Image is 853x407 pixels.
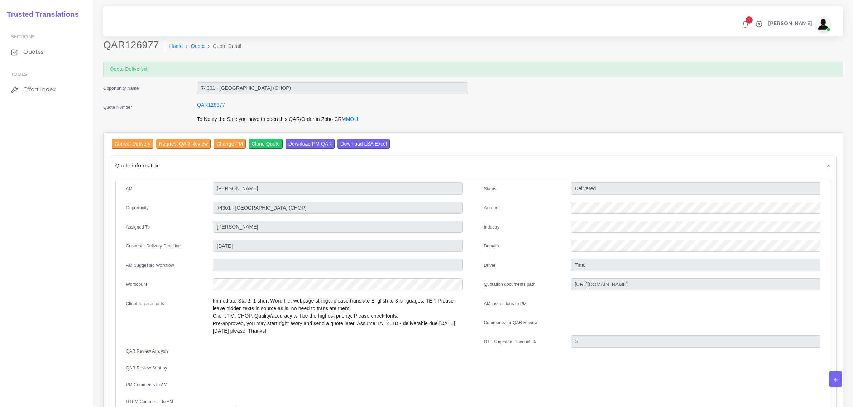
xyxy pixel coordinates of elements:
a: Home [169,43,183,50]
input: Change PM [214,139,246,149]
a: [PERSON_NAME]avatar [765,17,833,31]
label: Status [484,186,497,192]
input: Clone Quote [249,139,283,149]
div: Quote Delivered [103,62,843,77]
li: Quote Detail [205,43,241,50]
span: [PERSON_NAME] [768,21,812,26]
span: Quote information [115,161,160,170]
input: Download LSA Excel [337,139,390,149]
input: Download PM QAR [286,139,335,149]
span: Effort Index [23,85,56,93]
label: QAR Review Analysis [126,348,169,354]
label: Client requirements [126,300,164,307]
label: Quote Number [103,104,132,111]
a: Quotes [5,44,88,59]
a: MO-1 [346,116,359,122]
span: 1 [746,16,753,24]
h2: QAR126977 [103,39,164,51]
input: Correct Delivery [112,139,153,149]
a: Quote [191,43,205,50]
div: Quote information [110,156,836,175]
div: To Notify the Sale you have to open this QAR/Order in Zoho CRM [192,116,473,128]
label: Wordcount [126,281,147,288]
label: DTPM Comments to AM [126,398,173,405]
label: Opportunity Name [103,85,139,92]
label: AM Suggested Workflow [126,262,174,269]
span: Tools [11,72,27,77]
label: Domain [484,243,499,249]
h2: Trusted Translations [2,10,79,19]
input: Request QAR Review [156,139,211,149]
span: Sections [11,34,35,39]
label: PM Comments to AM [126,382,168,388]
a: QAR126977 [197,102,225,108]
label: Industry [484,224,500,230]
p: Immediate Start!! 1 short Word file, webpage strings. please translate English to 3 languages. TE... [213,297,463,335]
img: avatar [816,17,830,31]
a: Trusted Translations [2,9,79,20]
a: Effort Index [5,82,88,97]
label: Account [484,205,500,211]
label: Customer Delivery Deadline [126,243,181,249]
label: Opportunity [126,205,149,211]
label: AM [126,186,133,192]
label: AM instructions to PM [484,300,527,307]
label: Driver [484,262,496,269]
label: DTP Sugested Discount % [484,339,536,345]
span: Quotes [23,48,44,56]
label: Assigned To [126,224,150,230]
label: Comments for QAR Review [484,319,538,326]
label: Quotation documents path [484,281,536,288]
input: pm [213,221,463,233]
label: QAR Review Sent by [126,365,167,371]
a: 1 [739,20,752,28]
